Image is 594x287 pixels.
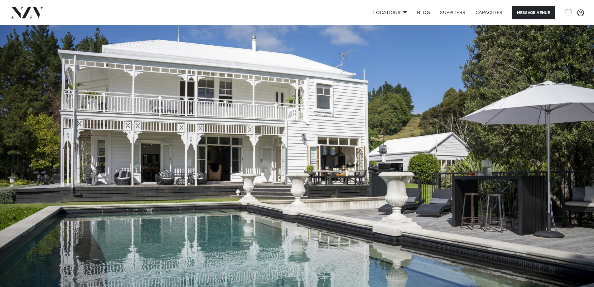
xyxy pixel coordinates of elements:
button: Message Venue [512,6,555,19]
a: Capacities [471,6,508,19]
a: SUPPLIERS [435,6,470,19]
a: BLOG [412,6,435,19]
a: Locations [368,6,412,19]
img: nzv-logo.png [10,7,44,18]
